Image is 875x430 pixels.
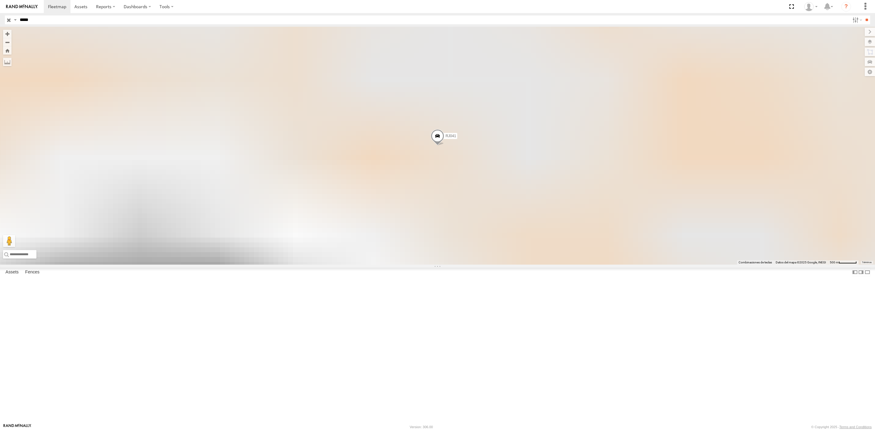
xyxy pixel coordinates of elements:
button: Zoom out [3,38,12,46]
label: Dock Summary Table to the Left [852,268,858,276]
span: 500 m [830,261,839,264]
label: Dock Summary Table to the Right [858,268,864,276]
div: © Copyright 2025 - [811,425,872,429]
span: RJ041 [445,134,456,138]
label: Hide Summary Table [864,268,870,276]
button: Arrastra al hombrecito al mapa para abrir Street View [3,235,15,247]
button: Combinaciones de teclas [739,260,772,265]
button: Zoom Home [3,46,12,55]
label: Map Settings [865,68,875,76]
i: ? [841,2,851,12]
a: Términos (se abre en una nueva pestaña) [862,261,872,264]
button: Zoom in [3,30,12,38]
label: Search Query [13,15,18,24]
a: Visit our Website [3,424,31,430]
label: Assets [2,268,22,276]
span: Datos del mapa ©2025 Google, INEGI [776,261,826,264]
button: Escala del mapa: 500 m por 56 píxeles [828,260,859,265]
a: Terms and Conditions [839,425,872,429]
label: Measure [3,58,12,66]
div: Josue Jimenez [802,2,820,11]
div: Version: 306.00 [410,425,433,429]
label: Search Filter Options [850,15,863,24]
label: Fences [22,268,43,276]
img: rand-logo.svg [6,5,38,9]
